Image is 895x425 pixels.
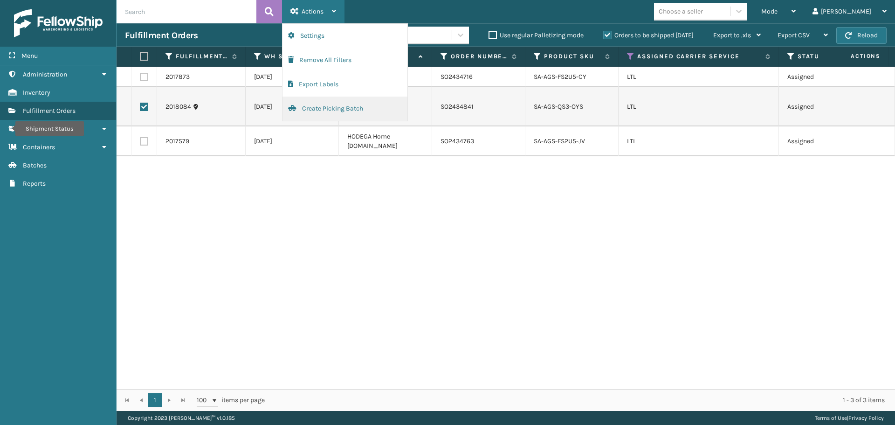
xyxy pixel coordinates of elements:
a: 2017579 [165,137,189,146]
td: SO2434763 [432,126,525,156]
label: Product SKU [544,52,600,61]
span: Export CSV [778,31,810,39]
button: Export Labels [282,72,407,97]
td: LTL [619,126,779,156]
div: | [815,411,884,425]
a: Privacy Policy [848,415,884,421]
span: Batches [23,161,47,169]
td: LTL [619,67,779,87]
a: SA-AGS-FS2U5-JV [534,137,585,145]
span: Mode [761,7,778,15]
span: Fulfillment Orders [23,107,76,115]
span: Export to .xls [713,31,751,39]
span: 100 [197,396,211,405]
label: Assigned Carrier Service [637,52,761,61]
span: Actions [302,7,324,15]
div: Choose a seller [659,7,703,16]
td: HODEGA Home [DOMAIN_NAME] [339,126,432,156]
span: Reports [23,180,46,188]
span: Inventory [23,89,50,97]
label: Order Number [451,52,507,61]
a: SA-AGS-QS3-OYS [534,103,583,111]
td: Assigned [779,67,872,87]
td: Assigned [779,87,872,126]
td: LTL [619,87,779,126]
td: [DATE] [246,126,339,156]
span: Shipment Status [23,125,72,133]
a: 1 [148,393,162,407]
img: logo [14,9,103,37]
td: SO2434716 [432,67,525,87]
label: Fulfillment Order Id [176,52,227,61]
button: Reload [836,27,887,44]
button: Settings [282,24,407,48]
span: Administration [23,70,67,78]
a: 2017873 [165,72,190,82]
p: Copyright 2023 [PERSON_NAME]™ v 1.0.185 [128,411,235,425]
a: Terms of Use [815,415,847,421]
span: items per page [197,393,265,407]
td: [DATE] [246,87,339,126]
button: Remove All Filters [282,48,407,72]
a: 2018084 [165,102,191,111]
label: WH Ship By Date [264,52,321,61]
span: Containers [23,143,55,151]
div: 1 - 3 of 3 items [278,396,885,405]
span: Menu [21,52,38,60]
label: Use regular Palletizing mode [489,31,584,39]
button: Create Picking Batch [282,97,407,121]
a: SA-AGS-FS2U5-CY [534,73,586,81]
td: [DATE] [246,67,339,87]
label: Status [798,52,854,61]
td: Assigned [779,126,872,156]
h3: Fulfillment Orders [125,30,198,41]
label: Orders to be shipped [DATE] [603,31,694,39]
td: SO2434841 [432,87,525,126]
span: Actions [821,49,886,64]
